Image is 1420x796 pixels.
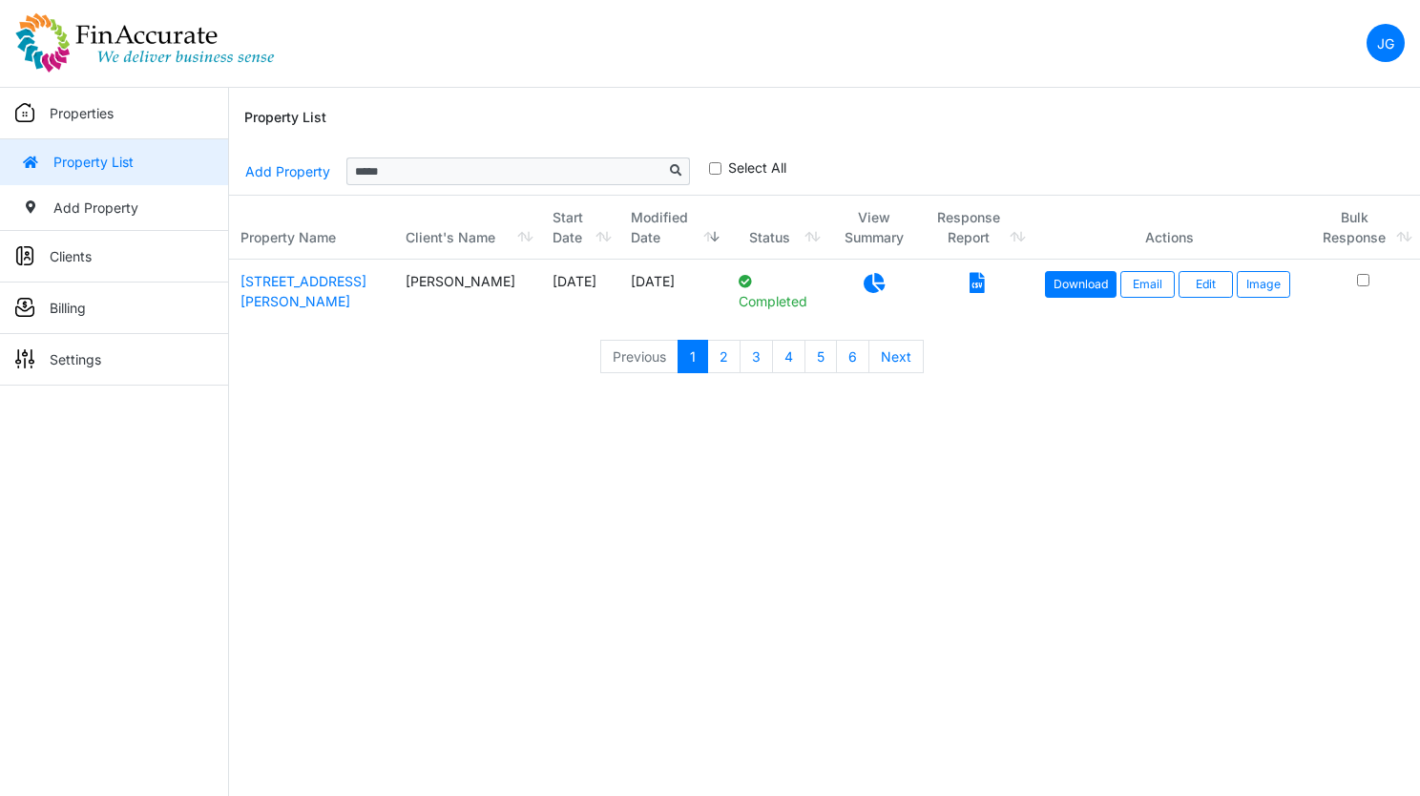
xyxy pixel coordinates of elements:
td: [DATE] [541,260,619,338]
a: Add Property [244,155,331,188]
td: [PERSON_NAME] [394,260,541,338]
th: Client's Name: activate to sort column ascending [394,196,541,260]
a: 5 [804,340,837,374]
th: Property Name: activate to sort column ascending [229,196,394,260]
th: Status: activate to sort column ascending [727,196,828,260]
th: Modified Date: activate to sort column ascending [619,196,727,260]
th: Response Report: activate to sort column ascending [920,196,1034,260]
p: Completed [739,271,817,311]
th: Start Date: activate to sort column ascending [541,196,619,260]
img: sidemenu_billing.png [15,298,34,317]
img: sidemenu_properties.png [15,103,34,122]
img: sidemenu_settings.png [15,349,34,368]
a: JG [1367,24,1405,62]
a: 3 [740,340,773,374]
th: Bulk Response: activate to sort column ascending [1305,196,1420,260]
a: 1 [678,340,708,374]
a: Next [868,340,924,374]
a: 4 [772,340,805,374]
button: Image [1237,271,1291,298]
a: 2 [707,340,741,374]
button: Email [1120,271,1175,298]
label: Select All [728,157,786,178]
a: 6 [836,340,869,374]
p: JG [1377,33,1394,53]
h6: Property List [244,110,326,126]
a: Download [1045,271,1117,298]
th: Actions [1034,196,1305,260]
p: Billing [50,298,86,318]
p: Settings [50,349,101,369]
a: [STREET_ADDRESS][PERSON_NAME] [240,273,366,309]
input: Sizing example input [346,157,663,184]
td: [DATE] [619,260,727,338]
th: View Summary [828,196,919,260]
p: Clients [50,246,92,266]
a: Edit [1179,271,1233,298]
img: sidemenu_client.png [15,246,34,265]
p: Properties [50,103,114,123]
img: spp logo [15,12,275,73]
